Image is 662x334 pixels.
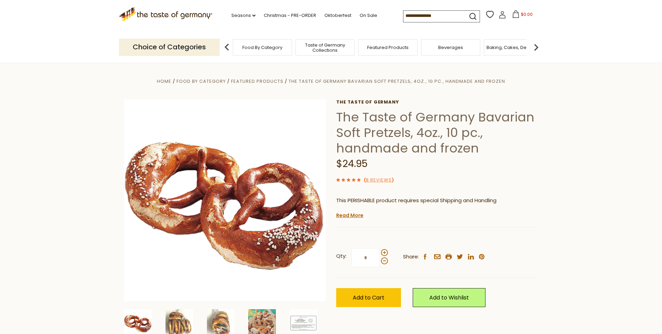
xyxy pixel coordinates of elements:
[367,45,409,50] a: Featured Products
[508,10,537,21] button: $0.00
[119,39,220,56] p: Choice of Categories
[487,45,540,50] a: Baking, Cakes, Desserts
[521,11,533,17] span: $0.00
[242,45,282,50] a: Food By Category
[324,12,351,19] a: Oktoberfest
[298,42,353,53] a: Taste of Germany Collections
[220,40,234,54] img: previous arrow
[360,12,377,19] a: On Sale
[264,12,316,19] a: Christmas - PRE-ORDER
[438,45,463,50] a: Beverages
[529,40,543,54] img: next arrow
[231,12,255,19] a: Seasons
